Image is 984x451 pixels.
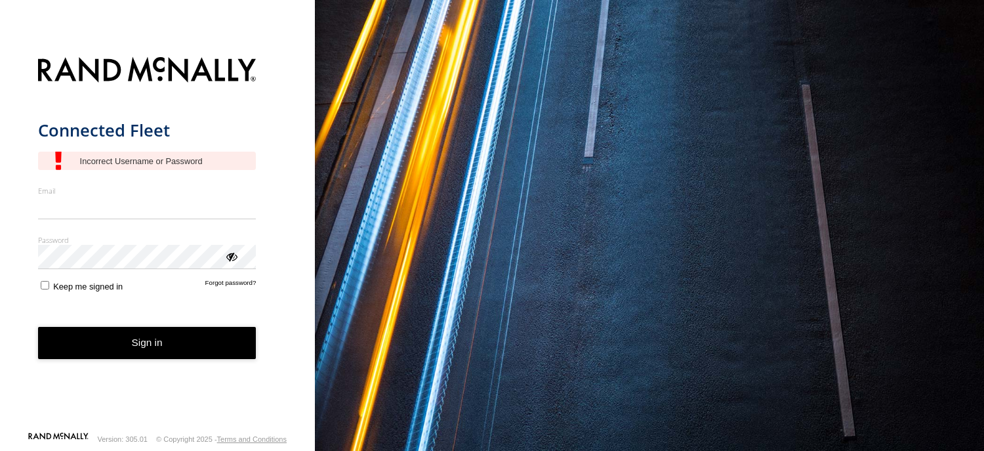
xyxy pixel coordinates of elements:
div: © Copyright 2025 - [156,435,287,443]
a: Visit our Website [28,433,89,446]
div: ViewPassword [224,249,237,263]
form: main [38,49,277,431]
label: Password [38,235,256,245]
span: Keep me signed in [53,282,123,291]
div: Version: 305.01 [98,435,148,443]
a: Terms and Conditions [217,435,287,443]
button: Sign in [38,327,256,359]
input: Keep me signed in [41,281,49,290]
h1: Connected Fleet [38,119,256,141]
label: Email [38,186,256,196]
a: Forgot password? [205,279,256,291]
img: Rand McNally [38,54,256,88]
